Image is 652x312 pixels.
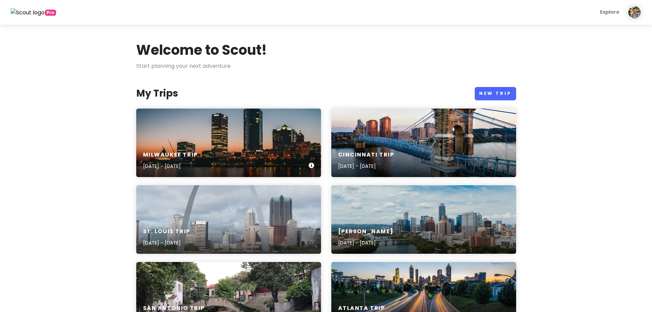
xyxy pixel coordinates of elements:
[143,162,198,170] p: [DATE] - [DATE]
[45,10,56,16] span: greetings, globetrotter
[628,5,641,19] img: User profile
[136,109,321,177] a: cityscape during nighttimeMilwaukee Trip[DATE] - [DATE]
[136,87,178,100] h3: My Trips
[597,5,622,19] a: Explore
[338,239,394,247] p: [DATE] - [DATE]
[338,151,394,159] h6: Cincinnati Trip
[143,151,198,159] h6: Milwaukee Trip
[338,162,394,170] p: [DATE] - [DATE]
[143,228,190,235] h6: St. Louis Trip
[338,228,394,235] h6: [PERSON_NAME]
[143,305,205,312] h6: San Antonio Trip
[136,185,321,254] a: white and brown concrete building under white clouds during daytimeSt. Louis Trip[DATE] - [DATE]
[11,8,45,17] img: Scout logo
[136,62,516,71] p: Start planning your next adventure
[338,305,385,312] h6: Atlanta Trip
[136,41,267,59] h1: Welcome to Scout!
[143,239,190,247] p: [DATE] - [DATE]
[331,109,516,177] a: brown and blue concrete bridgeCincinnati Trip[DATE] - [DATE]
[331,185,516,254] a: river near buildings during daytime[PERSON_NAME][DATE] - [DATE]
[11,8,56,17] a: Pro
[475,87,516,100] a: New Trip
